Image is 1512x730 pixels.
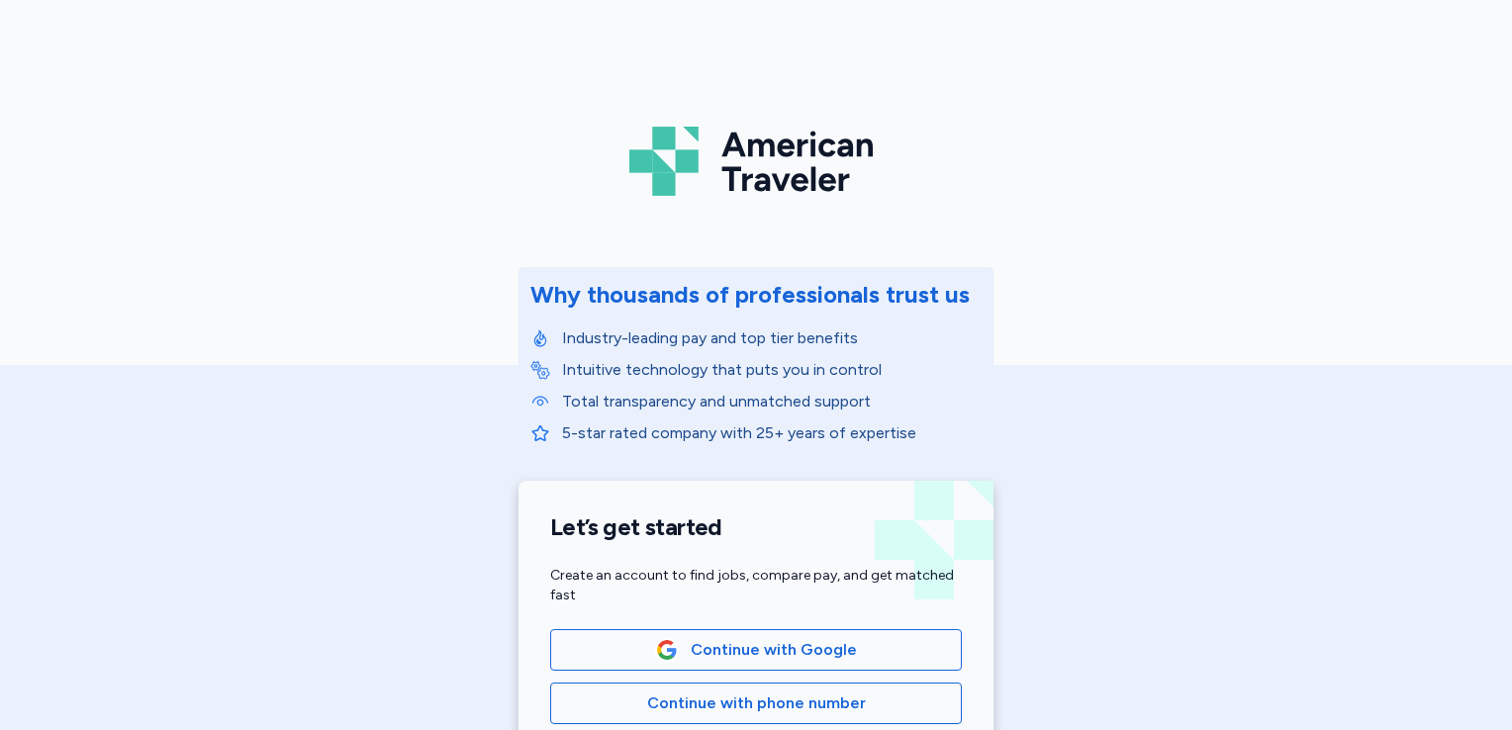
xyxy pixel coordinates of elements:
img: Logo [629,119,883,204]
img: Google Logo [656,639,678,661]
button: Continue with phone number [550,683,962,724]
span: Continue with phone number [647,691,866,715]
div: Why thousands of professionals trust us [530,279,970,311]
button: Google LogoContinue with Google [550,629,962,671]
div: Create an account to find jobs, compare pay, and get matched fast [550,566,962,605]
p: 5-star rated company with 25+ years of expertise [562,421,982,445]
p: Total transparency and unmatched support [562,390,982,413]
span: Continue with Google [691,638,857,662]
p: Intuitive technology that puts you in control [562,358,982,382]
p: Industry-leading pay and top tier benefits [562,326,982,350]
h1: Let’s get started [550,512,962,542]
